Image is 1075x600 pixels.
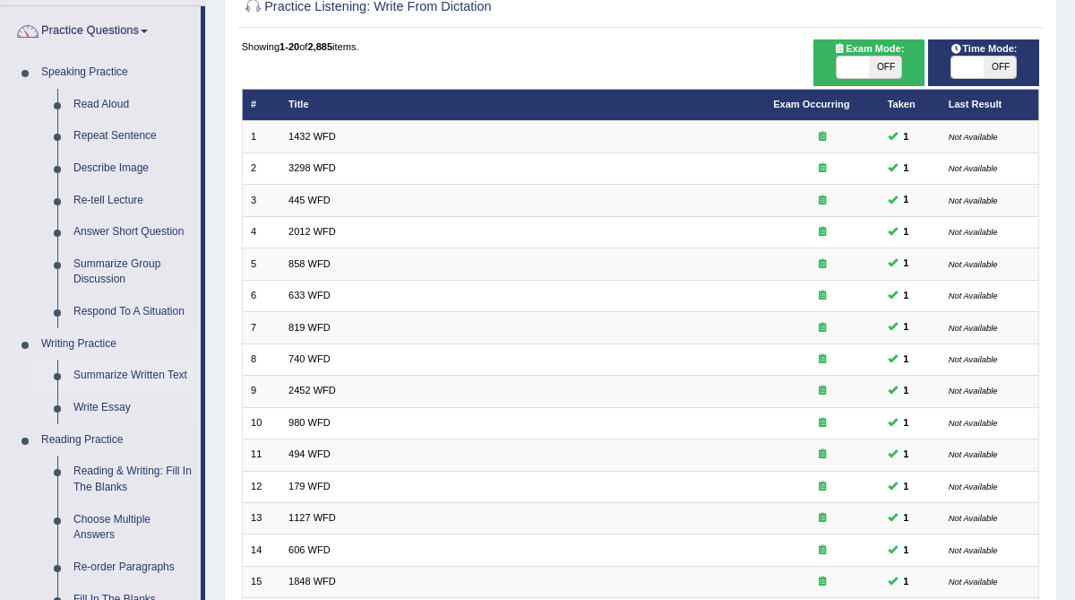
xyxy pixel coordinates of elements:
[288,385,336,396] a: 2452 WFD
[949,291,998,300] small: Not Available
[949,163,998,173] small: Not Available
[65,456,201,503] a: Reading & Writing: Fill In The Blanks
[984,57,1016,78] span: OFF
[288,353,331,364] a: 740 WFD
[65,296,201,328] a: Respond To A Situation
[288,448,331,459] a: 494 WFD
[898,161,915,177] span: You can still take this question
[1,6,201,51] a: Practice Questions
[288,576,336,587] a: 1848 WFD
[869,57,901,78] span: OFF
[242,216,280,248] td: 4
[242,152,280,184] td: 2
[949,386,998,396] small: Not Available
[65,185,201,217] a: Re-tell Lecture
[773,321,871,335] div: Exam occurring question
[773,352,871,367] div: Exam occurring question
[828,41,910,57] span: Exam Mode:
[898,510,915,526] span: You can still take this question
[898,574,915,590] span: You can still take this question
[242,39,1040,54] div: Showing of items.
[288,131,336,142] a: 1432 WFD
[949,227,998,237] small: Not Available
[65,89,201,121] a: Read Aloud
[898,319,915,335] span: You can still take this question
[242,376,280,407] td: 9
[773,257,871,272] div: Exam occurring question
[65,152,201,185] a: Describe Image
[949,482,998,491] small: Not Available
[773,575,871,589] div: Exam occurring question
[773,543,871,558] div: Exam occurring question
[288,544,331,555] a: 606 WFD
[773,448,871,462] div: Exam occurring question
[949,323,998,333] small: Not Available
[773,161,871,176] div: Exam occurring question
[898,224,915,240] span: You can still take this question
[65,216,201,248] a: Answer Short Question
[288,322,331,333] a: 819 WFD
[898,447,915,463] span: You can still take this question
[773,416,871,430] div: Exam occurring question
[242,248,280,280] td: 5
[898,479,915,495] span: You can still take this question
[288,195,331,205] a: 445 WFD
[65,392,201,424] a: Write Essay
[773,289,871,303] div: Exam occurring question
[288,162,336,173] a: 3298 WFD
[33,328,201,361] a: Writing Practice
[949,354,998,364] small: Not Available
[898,192,915,208] span: You can still take this question
[242,312,280,343] td: 7
[65,360,201,392] a: Summarize Written Text
[773,130,871,144] div: Exam occurring question
[242,343,280,375] td: 8
[773,99,849,109] a: Exam Occurring
[949,513,998,523] small: Not Available
[242,566,280,597] td: 15
[773,194,871,208] div: Exam occurring question
[898,256,915,272] span: You can still take this question
[898,543,915,559] span: You can still take this question
[242,439,280,471] td: 11
[288,512,336,523] a: 1127 WFD
[242,280,280,311] td: 6
[949,196,998,205] small: Not Available
[288,258,331,269] a: 858 WFD
[242,471,280,502] td: 12
[65,120,201,152] a: Repeat Sentence
[949,577,998,587] small: Not Available
[898,415,915,431] span: You can still take this question
[949,259,998,269] small: Not Available
[898,383,915,399] span: You can still take this question
[288,226,336,237] a: 2012 WFD
[898,352,915,368] span: You can still take this question
[773,511,871,526] div: Exam occurring question
[879,89,940,120] th: Taken
[949,418,998,428] small: Not Available
[813,39,925,86] div: Show exams occurring in exams
[242,89,280,120] th: #
[288,290,331,300] a: 633 WFD
[949,545,998,555] small: Not Available
[65,552,201,584] a: Re-order Paragraphs
[944,41,1023,57] span: Time Mode:
[242,185,280,216] td: 3
[940,89,1039,120] th: Last Result
[242,407,280,439] td: 10
[773,225,871,239] div: Exam occurring question
[898,288,915,304] span: You can still take this question
[242,535,280,566] td: 14
[773,480,871,494] div: Exam occurring question
[33,424,201,457] a: Reading Practice
[949,132,998,142] small: Not Available
[65,248,201,296] a: Summarize Group Discussion
[949,449,998,459] small: Not Available
[773,384,871,398] div: Exam occurring question
[242,503,280,535] td: 13
[307,41,332,52] b: 2,885
[288,481,331,491] a: 179 WFD
[242,121,280,152] td: 1
[33,57,201,89] a: Speaking Practice
[65,504,201,552] a: Choose Multiple Answers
